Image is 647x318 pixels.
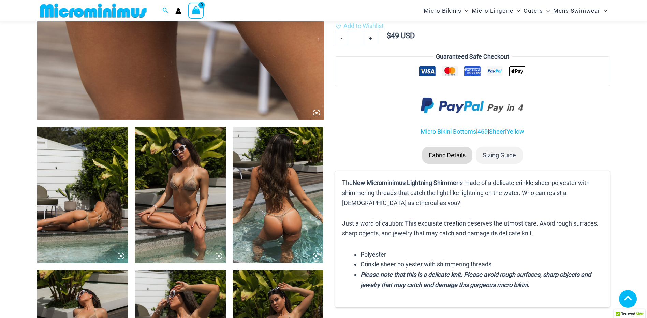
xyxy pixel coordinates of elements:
[361,259,603,270] li: Crinkle sheer polyester with shimmering threads.
[387,31,391,40] span: $
[433,52,512,62] legend: Guaranteed Safe Checkout
[188,3,204,18] a: View Shopping Cart, empty
[387,31,415,40] bdi: 49 USD
[524,2,543,19] span: Outers
[552,2,609,19] a: Mens SwimwearMenu ToggleMenu Toggle
[335,127,610,137] p: | | |
[476,147,523,164] li: Sizing Guide
[353,179,458,186] b: New Microminimus Lightning Shimmer
[421,128,476,135] a: Micro Bikini Bottoms
[470,2,522,19] a: Micro LingerieMenu ToggleMenu Toggle
[233,127,324,263] img: Lightning Shimmer Glittering Dunes 317 Tri Top 469 Thong
[421,1,610,20] nav: Site Navigation
[600,2,607,19] span: Menu Toggle
[361,249,603,260] li: Polyester
[361,271,591,288] strong: Please note that this is a delicate knit. Please avoid rough surfaces, sharp objects and jewelry ...
[348,31,364,45] input: Product quantity
[422,147,472,164] li: Fabric Details
[342,178,603,238] p: The is made of a delicate crinkle sheer polyester with shimmering threads that catch the light li...
[37,127,128,263] img: Lightning Shimmer Glittering Dunes 317 Tri Top 469 Thong
[513,2,520,19] span: Menu Toggle
[364,31,377,45] a: +
[175,8,181,14] a: Account icon link
[461,2,468,19] span: Menu Toggle
[335,31,348,45] a: -
[135,127,226,263] img: Lightning Shimmer Glittering Dunes 317 Tri Top 469 Thong
[472,2,513,19] span: Micro Lingerie
[37,3,149,18] img: MM SHOP LOGO FLAT
[543,2,550,19] span: Menu Toggle
[424,2,461,19] span: Micro Bikinis
[162,6,168,15] a: Search icon link
[489,128,505,135] a: Sheer
[422,2,470,19] a: Micro BikinisMenu ToggleMenu Toggle
[343,22,384,29] span: Add to Wishlist
[506,128,524,135] a: Yellow
[335,21,384,31] a: Add to Wishlist
[477,128,488,135] a: 469
[553,2,600,19] span: Mens Swimwear
[522,2,552,19] a: OutersMenu ToggleMenu Toggle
